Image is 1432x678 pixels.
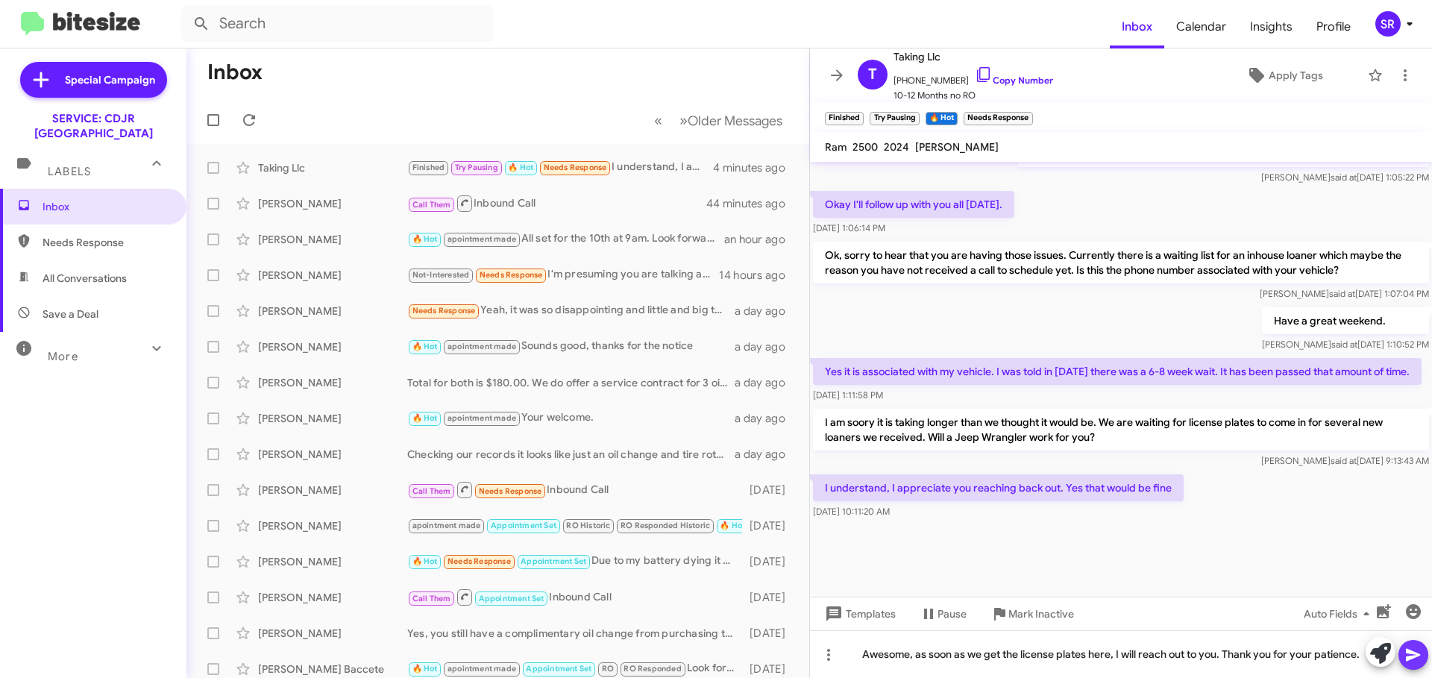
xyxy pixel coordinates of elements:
[926,112,958,125] small: 🔥 Hot
[975,75,1053,86] a: Copy Number
[491,521,556,530] span: Appointment Set
[813,191,1014,218] p: Okay I'll follow up with you all [DATE].
[813,409,1429,451] p: I am soory it is taking longer than we thought it would be. We are waiting for license plates to ...
[447,234,516,244] span: apointment made
[813,242,1429,283] p: Ok, sorry to hear that you are having those issues. Currently there is a waiting list for an inho...
[742,662,797,677] div: [DATE]
[508,163,533,172] span: 🔥 Hot
[521,556,586,566] span: Appointment Set
[810,600,908,627] button: Templates
[964,112,1032,125] small: Needs Response
[412,163,445,172] span: Finished
[447,556,511,566] span: Needs Response
[412,521,481,530] span: apointment made
[1261,172,1429,183] span: [PERSON_NAME] [DATE] 1:05:22 PM
[938,600,967,627] span: Pause
[1331,339,1357,350] span: said at
[735,375,797,390] div: a day ago
[479,486,542,496] span: Needs Response
[713,160,797,175] div: 4 minutes ago
[735,304,797,318] div: a day ago
[43,199,169,214] span: Inbox
[412,486,451,496] span: Call Them
[48,165,91,178] span: Labels
[258,590,407,605] div: [PERSON_NAME]
[742,590,797,605] div: [DATE]
[479,594,544,603] span: Appointment Set
[908,600,979,627] button: Pause
[407,409,735,427] div: Your welcome.
[566,521,610,530] span: RO Historic
[65,72,155,87] span: Special Campaign
[884,140,909,154] span: 2024
[258,483,407,497] div: [PERSON_NAME]
[1110,5,1164,48] span: Inbox
[526,664,591,674] span: Appointment Set
[645,105,671,136] button: Previous
[407,447,735,462] div: Checking our records it looks like just an oil change and tire rotation. You do have a service co...
[813,389,883,401] span: [DATE] 1:11:58 PM
[688,113,782,129] span: Older Messages
[915,140,999,154] span: [PERSON_NAME]
[825,112,864,125] small: Finished
[258,554,407,569] div: [PERSON_NAME]
[258,662,407,677] div: [PERSON_NAME] Baccete
[480,270,543,280] span: Needs Response
[407,266,719,283] div: I'm presuming you are talking about my 2024 Ram. I also have a 2015 300S that I purchased there.
[646,105,791,136] nav: Page navigation example
[1331,455,1357,466] span: said at
[671,105,791,136] button: Next
[407,517,742,534] div: What day were you trying to schedule?
[43,307,98,321] span: Save a Deal
[1331,172,1357,183] span: said at
[407,230,724,248] div: All set for the 10th at 9am. Look forward to seeing you.
[258,626,407,641] div: [PERSON_NAME]
[602,664,614,674] span: RO
[894,48,1053,66] span: Taking Llc
[1304,5,1363,48] span: Profile
[735,339,797,354] div: a day ago
[894,88,1053,103] span: 10-12 Months no RO
[412,594,451,603] span: Call Them
[1008,600,1074,627] span: Mark Inactive
[258,304,407,318] div: [PERSON_NAME]
[724,232,797,247] div: an hour ago
[407,194,708,213] div: Inbound Call
[258,411,407,426] div: [PERSON_NAME]
[1260,288,1429,299] span: [PERSON_NAME] [DATE] 1:07:04 PM
[207,60,263,84] h1: Inbox
[1261,455,1429,466] span: [PERSON_NAME] [DATE] 9:13:43 AM
[412,342,438,351] span: 🔥 Hot
[742,483,797,497] div: [DATE]
[180,6,494,42] input: Search
[1208,62,1360,89] button: Apply Tags
[624,664,681,674] span: RO Responded
[258,518,407,533] div: [PERSON_NAME]
[1375,11,1401,37] div: SR
[742,554,797,569] div: [DATE]
[1304,600,1375,627] span: Auto Fields
[407,375,735,390] div: Total for both is $180.00. We do offer a service contract for 3 oil changes and 3 tire rotations ...
[407,338,735,355] div: Sounds good, thanks for the notice
[258,196,407,211] div: [PERSON_NAME]
[407,588,742,606] div: Inbound Call
[719,268,797,283] div: 14 hours ago
[720,521,745,530] span: 🔥 Hot
[813,222,885,233] span: [DATE] 1:06:14 PM
[1262,339,1429,350] span: [PERSON_NAME] [DATE] 1:10:52 PM
[813,358,1422,385] p: Yes it is associated with my vehicle. I was told in [DATE] there was a 6-8 week wait. It has been...
[813,474,1184,501] p: I understand, I appreciate you reaching back out. Yes that would be fine
[1164,5,1238,48] span: Calendar
[258,447,407,462] div: [PERSON_NAME]
[258,339,407,354] div: [PERSON_NAME]
[412,234,438,244] span: 🔥 Hot
[258,268,407,283] div: [PERSON_NAME]
[544,163,607,172] span: Needs Response
[825,140,847,154] span: Ram
[407,159,713,176] div: I understand, I appreciate you reaching back out. Yes that would be fine
[1292,600,1387,627] button: Auto Fields
[258,160,407,175] div: Taking Llc
[412,200,451,210] span: Call Them
[813,506,890,517] span: [DATE] 10:11:20 AM
[735,411,797,426] div: a day ago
